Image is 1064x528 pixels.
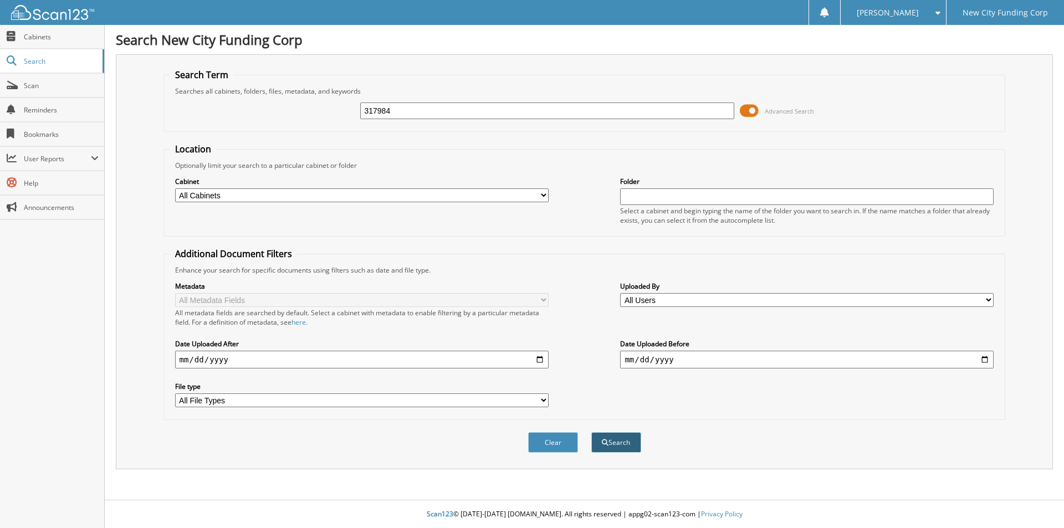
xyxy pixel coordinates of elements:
input: start [175,351,549,368]
label: Metadata [175,281,549,291]
div: Select a cabinet and begin typing the name of the folder you want to search in. If the name match... [620,206,994,225]
legend: Additional Document Filters [170,248,298,260]
div: Searches all cabinets, folders, files, metadata, and keywords [170,86,1000,96]
span: User Reports [24,154,91,163]
label: File type [175,382,549,391]
a: here [291,317,306,327]
label: Date Uploaded After [175,339,549,348]
input: end [620,351,994,368]
h1: Search New City Funding Corp [116,30,1053,49]
button: Clear [528,432,578,453]
iframe: Chat Widget [1009,475,1064,528]
div: All metadata fields are searched by default. Select a cabinet with metadata to enable filtering b... [175,308,549,327]
div: © [DATE]-[DATE] [DOMAIN_NAME]. All rights reserved | appg02-scan123-com | [105,501,1064,528]
legend: Search Term [170,69,234,81]
span: [PERSON_NAME] [857,9,919,16]
label: Cabinet [175,177,549,186]
a: Privacy Policy [701,509,743,519]
img: scan123-logo-white.svg [11,5,94,20]
span: Bookmarks [24,130,99,139]
label: Folder [620,177,994,186]
label: Date Uploaded Before [620,339,994,348]
span: Cabinets [24,32,99,42]
span: Scan123 [427,509,453,519]
legend: Location [170,143,217,155]
span: Scan [24,81,99,90]
span: New City Funding Corp [963,9,1048,16]
span: Search [24,57,97,66]
span: Reminders [24,105,99,115]
div: Optionally limit your search to a particular cabinet or folder [170,161,1000,170]
div: Enhance your search for specific documents using filters such as date and file type. [170,265,1000,275]
button: Search [591,432,641,453]
span: Advanced Search [765,107,814,115]
label: Uploaded By [620,281,994,291]
span: Help [24,178,99,188]
span: Announcements [24,203,99,212]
